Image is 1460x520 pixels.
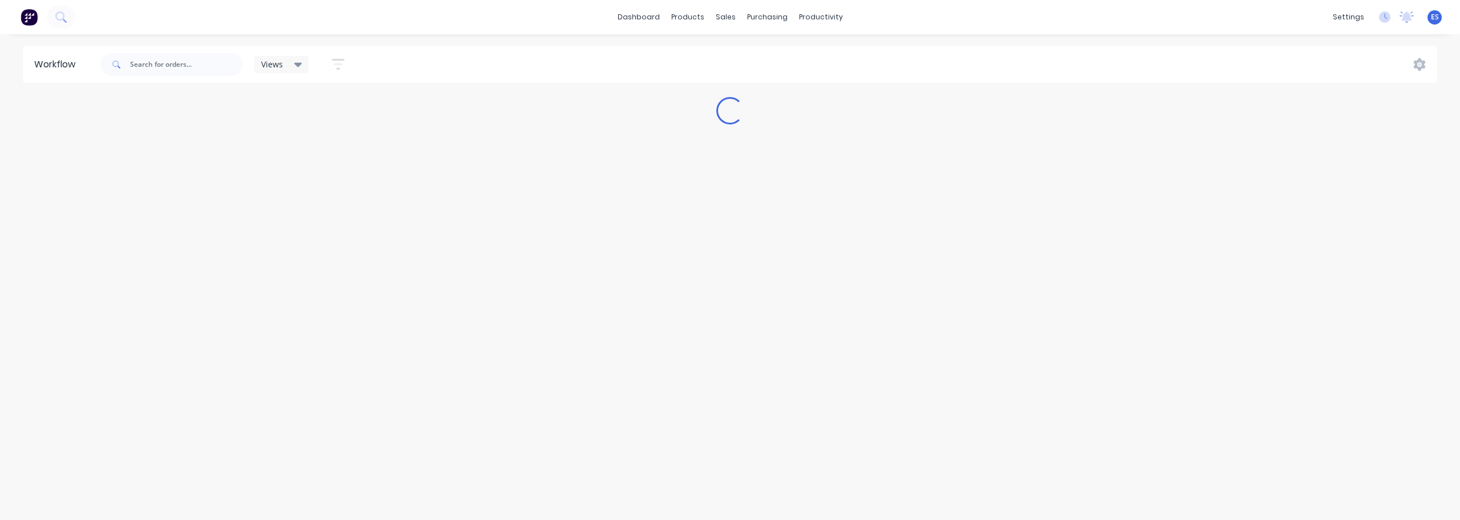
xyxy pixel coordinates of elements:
[710,9,741,26] div: sales
[130,53,243,76] input: Search for orders...
[666,9,710,26] div: products
[741,9,793,26] div: purchasing
[793,9,849,26] div: productivity
[612,9,666,26] a: dashboard
[34,58,81,71] div: Workflow
[261,58,283,70] span: Views
[1327,9,1370,26] div: settings
[21,9,38,26] img: Factory
[1431,12,1439,22] span: ES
